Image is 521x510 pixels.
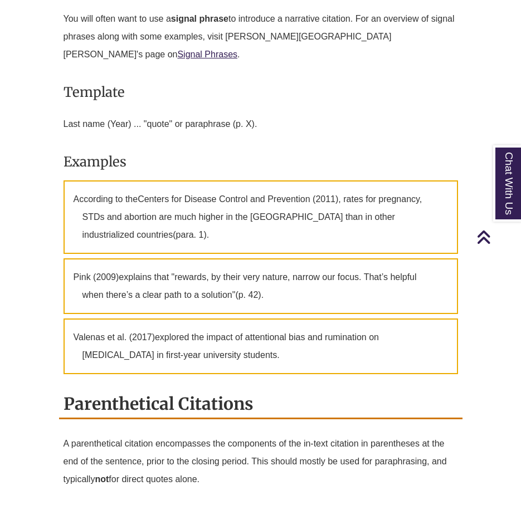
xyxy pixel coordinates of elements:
[138,194,338,204] span: Centers for Disease Control and Prevention (2011)
[95,474,109,484] strong: not
[173,230,206,239] span: (para. 1)
[64,258,458,314] p: explains that "rewards, by their very nature, narrow our focus. That’s helpful when there’s a cle...
[177,50,237,59] a: Signal Phrases
[64,430,458,493] p: A parenthetical citation encompasses the components of the in-text citation in parentheses at the...
[59,390,462,419] h2: Parenthetical Citations
[74,332,155,342] span: Valenas et al. (2017)
[74,272,119,282] span: Pink (2009)
[64,111,458,138] p: Last name (Year) ... "quote" or paraphrase (p. X).
[64,318,458,374] p: explored the impact of attentional bias and rumination on [MEDICAL_DATA] in first-year university...
[64,79,458,105] h3: Template
[476,229,518,244] a: Back to Top
[64,149,458,175] h3: Examples
[64,180,458,254] p: According to the , rates for pregnancy, STDs and abortion are much higher in the [GEOGRAPHIC_DATA...
[64,6,458,68] p: You will often want to use a to introduce a narrative citation. For an overview of signal phrases...
[235,290,261,300] span: (p. 42)
[171,14,228,23] strong: signal phrase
